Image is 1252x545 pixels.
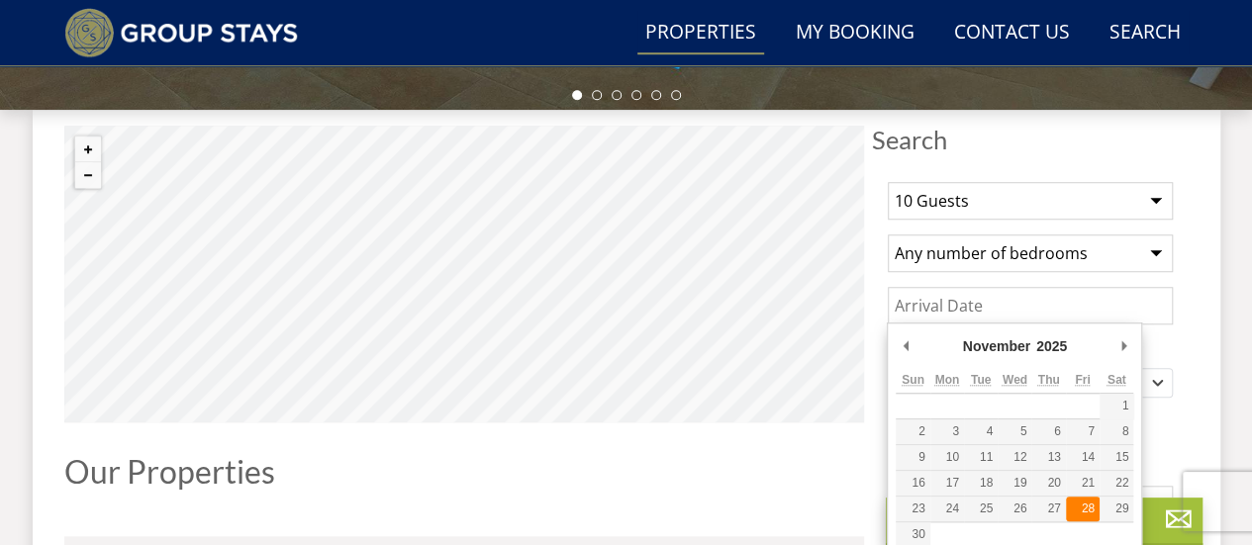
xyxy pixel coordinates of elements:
[1066,471,1100,496] button: 21
[788,11,922,55] a: My Booking
[1075,373,1090,387] abbr: Friday
[1066,497,1100,521] button: 28
[1100,419,1133,444] button: 8
[1038,373,1060,387] abbr: Thursday
[930,419,964,444] button: 3
[930,497,964,521] button: 24
[75,136,101,162] button: Zoom in
[896,471,929,496] button: 16
[971,373,991,387] abbr: Tuesday
[637,11,764,55] a: Properties
[998,419,1031,444] button: 5
[1100,445,1133,470] button: 15
[960,331,1033,361] div: November
[964,497,998,521] button: 25
[930,471,964,496] button: 17
[1031,445,1065,470] button: 13
[1066,445,1100,470] button: 14
[896,419,929,444] button: 2
[1113,331,1133,361] button: Next Month
[872,126,1189,153] span: Search
[896,497,929,521] button: 23
[1003,373,1027,387] abbr: Wednesday
[1031,497,1065,521] button: 27
[1102,11,1189,55] a: Search
[902,373,924,387] abbr: Sunday
[888,287,1173,324] input: Arrival Date
[998,445,1031,470] button: 12
[64,454,864,489] h1: Our Properties
[930,445,964,470] button: 10
[1031,471,1065,496] button: 20
[64,8,299,57] img: Group Stays
[1100,394,1133,418] button: 1
[896,331,915,361] button: Previous Month
[1100,497,1133,521] button: 29
[998,471,1031,496] button: 19
[1108,373,1126,387] abbr: Saturday
[964,445,998,470] button: 11
[998,497,1031,521] button: 26
[1066,419,1100,444] button: 7
[1033,331,1070,361] div: 2025
[964,471,998,496] button: 18
[896,445,929,470] button: 9
[934,373,959,387] abbr: Monday
[75,162,101,188] button: Zoom out
[946,11,1078,55] a: Contact Us
[1031,419,1065,444] button: 6
[64,126,864,422] canvas: Map
[1100,471,1133,496] button: 22
[964,419,998,444] button: 4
